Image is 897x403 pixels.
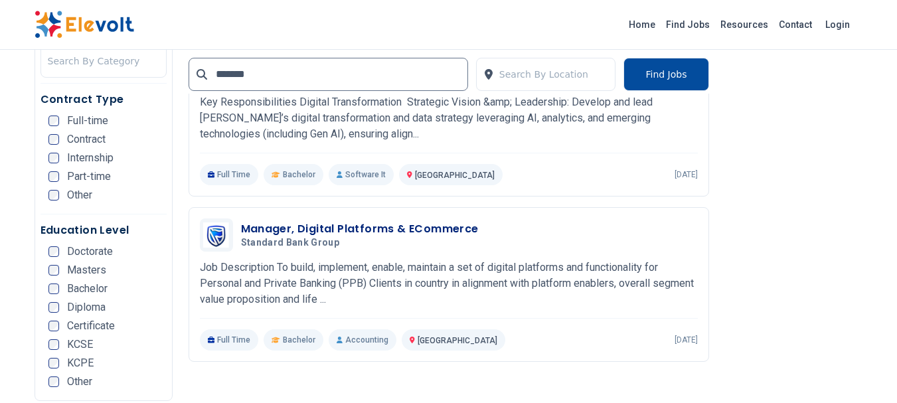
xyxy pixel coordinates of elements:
input: Masters [48,265,59,276]
input: Contract [48,134,59,145]
button: Find Jobs [623,58,708,91]
a: Standard Bank GroupManager, Digital Platforms & ECommerceStandard Bank GroupJob Description To bu... [200,218,698,351]
p: Key Responsibilities Digital Transformation Strategic Vision &amp; Leadership: Develop and lead [... [200,94,698,142]
span: Other [67,190,92,201]
input: Internship [48,153,59,163]
a: Find Jobs [661,14,715,35]
p: Accounting [329,329,396,351]
a: Home [623,14,661,35]
span: Doctorate [67,246,113,257]
a: International Livestock Research InstituteHead Of ICT, Data Systems And Digital TransformationInt... [200,53,698,185]
p: Job Description To build, implement, enable, maintain a set of digital platforms and functionalit... [200,260,698,307]
span: Standard Bank Group [241,237,340,249]
span: KCPE [67,358,94,368]
input: Doctorate [48,246,59,257]
input: KCPE [48,358,59,368]
span: Internship [67,153,114,163]
span: Bachelor [67,283,108,294]
a: Login [817,11,858,38]
span: Full-time [67,116,108,126]
span: Bachelor [283,169,315,180]
p: [DATE] [675,169,698,180]
span: [GEOGRAPHIC_DATA] [418,336,497,345]
input: Diploma [48,302,59,313]
input: Other [48,190,59,201]
p: Full Time [200,164,259,185]
p: [DATE] [675,335,698,345]
a: Contact [774,14,817,35]
span: Bachelor [283,335,315,345]
span: Part-time [67,171,111,182]
img: Elevolt [35,11,134,39]
input: KCSE [48,339,59,350]
span: KCSE [67,339,93,350]
span: Other [67,376,92,387]
span: Certificate [67,321,115,331]
h5: Education Level [41,222,167,238]
a: Resources [715,14,774,35]
iframe: Chat Widget [831,339,897,403]
input: Bachelor [48,283,59,294]
input: Certificate [48,321,59,331]
input: Part-time [48,171,59,182]
span: Diploma [67,302,106,313]
input: Other [48,376,59,387]
span: [GEOGRAPHIC_DATA] [415,171,495,180]
img: Standard Bank Group [203,222,230,248]
p: Full Time [200,329,259,351]
input: Full-time [48,116,59,126]
span: Masters [67,265,106,276]
h5: Contract Type [41,92,167,108]
h3: Manager, Digital Platforms & ECommerce [241,221,479,237]
span: Contract [67,134,106,145]
p: Software It [329,164,394,185]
